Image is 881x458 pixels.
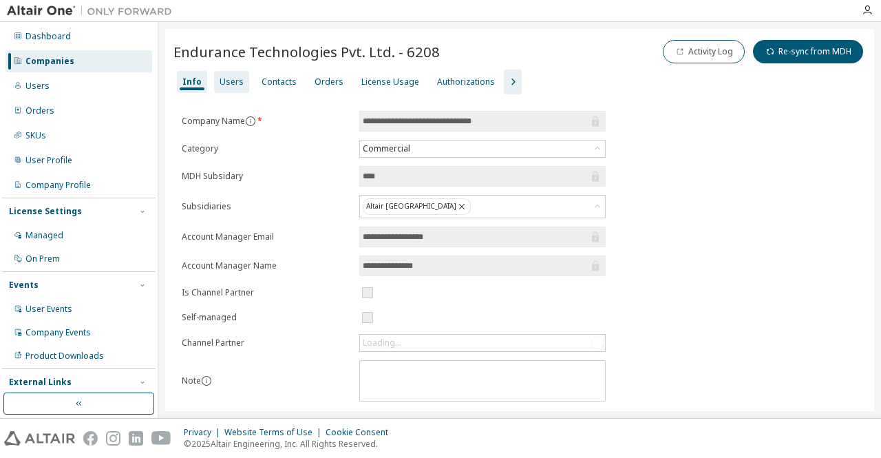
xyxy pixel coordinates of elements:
label: MDH Subsidary [182,171,351,182]
div: Altair [GEOGRAPHIC_DATA] [360,196,605,218]
div: Managed [25,230,63,241]
label: Account Manager Name [182,260,351,271]
div: Orders [25,105,54,116]
div: Commercial [361,141,412,156]
button: information [245,116,256,127]
div: License Settings [9,206,82,217]
div: Dashboard [25,31,71,42]
div: Users [25,81,50,92]
div: Orders [315,76,343,87]
div: Company Profile [25,180,91,191]
div: Info [182,76,202,87]
label: Category [182,143,351,154]
label: Is Channel Partner [182,287,351,298]
div: License Usage [361,76,419,87]
label: Note [182,375,201,386]
button: Re-sync from MDH [753,40,863,63]
div: Loading... [363,337,401,348]
div: Events [9,280,39,291]
div: Privacy [184,427,224,438]
div: Product Downloads [25,351,104,362]
div: Users [220,76,244,87]
div: Altair [GEOGRAPHIC_DATA] [363,198,471,215]
div: Commercial [360,140,605,157]
div: Cookie Consent [326,427,396,438]
button: information [201,375,212,386]
span: Endurance Technologies Pvt. Ltd. - 6208 [173,42,440,61]
img: altair_logo.svg [4,431,75,446]
div: Companies [25,56,74,67]
label: Subsidiaries [182,201,351,212]
div: On Prem [25,253,60,264]
img: linkedin.svg [129,431,143,446]
button: Activity Log [663,40,745,63]
img: facebook.svg [83,431,98,446]
label: Channel Partner [182,337,351,348]
div: Loading... [360,335,605,351]
label: Self-managed [182,312,351,323]
div: Authorizations [437,76,495,87]
img: instagram.svg [106,431,120,446]
div: Contacts [262,76,297,87]
div: SKUs [25,130,46,141]
label: Company Name [182,116,351,127]
img: Altair One [7,4,179,18]
div: User Events [25,304,72,315]
label: Account Manager Email [182,231,351,242]
div: User Profile [25,155,72,166]
p: © 2025 Altair Engineering, Inc. All Rights Reserved. [184,438,396,450]
div: External Links [9,377,72,388]
div: Website Terms of Use [224,427,326,438]
div: Company Events [25,327,91,338]
img: youtube.svg [151,431,171,446]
